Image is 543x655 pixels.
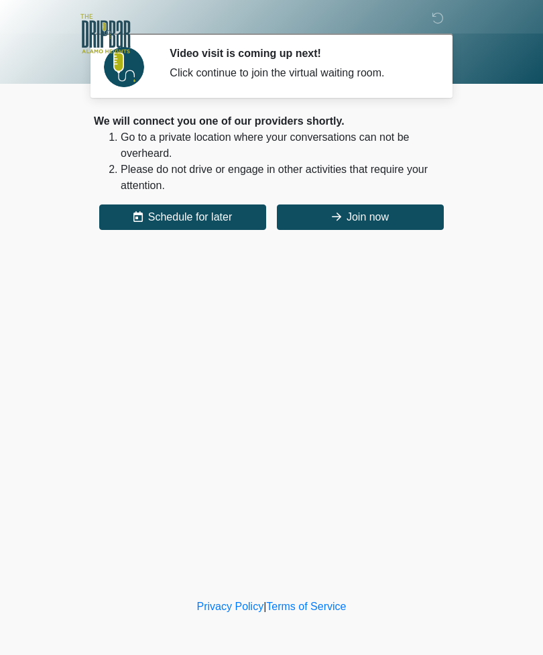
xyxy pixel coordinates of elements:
[121,129,449,162] li: Go to a private location where your conversations can not be overheard.
[263,601,266,612] a: |
[99,204,266,230] button: Schedule for later
[170,65,429,81] div: Click continue to join the virtual waiting room.
[121,162,449,194] li: Please do not drive or engage in other activities that require your attention.
[277,204,444,230] button: Join now
[80,10,131,58] img: The DRIPBaR - Alamo Heights Logo
[266,601,346,612] a: Terms of Service
[94,113,449,129] div: We will connect you one of our providers shortly.
[197,601,264,612] a: Privacy Policy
